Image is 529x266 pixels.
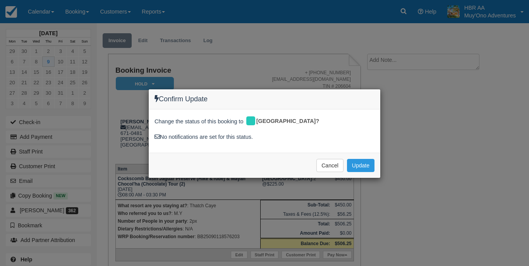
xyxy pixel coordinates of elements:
button: Cancel [316,159,344,172]
div: [GEOGRAPHIC_DATA]? [245,115,325,128]
div: No notifications are set for this status. [155,133,374,141]
button: Update [347,159,374,172]
h4: Confirm Update [155,95,374,103]
span: Change the status of this booking to [155,118,244,128]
